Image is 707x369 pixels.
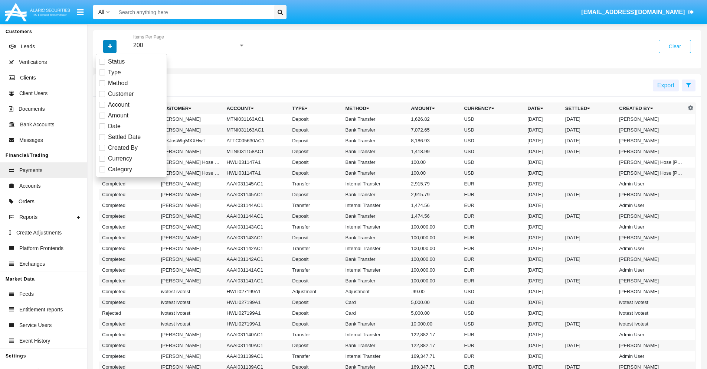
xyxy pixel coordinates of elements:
[289,200,342,211] td: Transfer
[343,275,408,286] td: Bank Transfer
[224,265,289,275] td: AAAI031141AC1
[461,211,524,221] td: EUR
[343,318,408,329] td: Bank Transfer
[158,103,224,114] th: Customer
[524,308,562,318] td: [DATE]
[524,340,562,351] td: [DATE]
[19,182,41,190] span: Accounts
[616,254,686,265] td: [PERSON_NAME]
[562,114,616,124] td: [DATE]
[19,260,45,268] span: Exchanges
[224,318,289,329] td: HWLI027199A1
[461,135,524,146] td: USD
[461,178,524,189] td: EUR
[224,124,289,135] td: MTNI031163AC1
[289,168,342,178] td: Deposit
[461,200,524,211] td: EUR
[99,178,158,189] td: Completed
[224,103,289,114] th: Account
[343,351,408,362] td: Internal Transfer
[343,146,408,157] td: Bank Transfer
[224,243,289,254] td: AAAI031142AC1
[524,221,562,232] td: [DATE]
[653,80,679,91] button: Export
[343,168,408,178] td: Bank Transfer
[99,200,158,211] td: Completed
[616,189,686,200] td: [PERSON_NAME]
[524,275,562,286] td: [DATE]
[158,232,224,243] td: [PERSON_NAME]
[289,318,342,329] td: Deposit
[108,143,138,152] span: Created By
[224,178,289,189] td: AAAI031145AC1
[616,135,686,146] td: [PERSON_NAME]
[616,308,686,318] td: ivotest ivotest
[408,254,461,265] td: 100,000.00
[408,308,461,318] td: 5,000.00
[16,229,62,237] span: Create Adjustments
[461,168,524,178] td: USD
[616,286,686,297] td: [PERSON_NAME]
[343,114,408,124] td: Bank Transfer
[99,254,158,265] td: Completed
[224,351,289,362] td: AAAI031139AC1
[461,329,524,340] td: EUR
[99,297,158,308] td: Completed
[224,200,289,211] td: AAAI031144AC1
[289,297,342,308] td: Deposit
[224,189,289,200] td: AAAI031145AC1
[461,103,524,114] th: Currency
[343,200,408,211] td: Internal Transfer
[408,178,461,189] td: 2,915.79
[461,243,524,254] td: EUR
[562,135,616,146] td: [DATE]
[224,146,289,157] td: MTNI031158AC1
[98,9,104,15] span: All
[461,340,524,351] td: EUR
[461,297,524,308] td: USD
[524,103,562,114] th: Date
[616,103,686,114] th: Created By
[108,122,121,131] span: Date
[616,221,686,232] td: Admin User
[289,211,342,221] td: Deposit
[408,265,461,275] td: 100,000.00
[19,321,52,329] span: Service Users
[616,275,686,286] td: [PERSON_NAME]
[108,154,132,163] span: Currency
[408,114,461,124] td: 1,626.82
[616,157,686,168] td: [PERSON_NAME] Hose [PERSON_NAME] Papatya
[408,157,461,168] td: 100.00
[108,165,132,174] span: Category
[19,105,45,113] span: Documents
[158,114,224,124] td: [PERSON_NAME]
[461,221,524,232] td: EUR
[343,178,408,189] td: Internal Transfer
[408,318,461,329] td: 10,000.00
[408,243,461,254] td: 100,000.00
[289,254,342,265] td: Deposit
[108,133,141,142] span: Settled Date
[343,157,408,168] td: Bank Transfer
[224,275,289,286] td: AAAI031141AC1
[158,178,224,189] td: [PERSON_NAME]
[99,243,158,254] td: Completed
[461,114,524,124] td: USD
[408,351,461,362] td: 169,347.71
[616,211,686,221] td: [PERSON_NAME]
[19,90,48,97] span: Client Users
[99,286,158,297] td: Completed
[19,198,35,205] span: Orders
[562,232,616,243] td: [DATE]
[99,232,158,243] td: Completed
[21,43,35,51] span: Leads
[19,245,63,252] span: Platform Frontends
[289,340,342,351] td: Deposit
[616,232,686,243] td: [PERSON_NAME]
[562,189,616,200] td: [DATE]
[562,211,616,221] td: [DATE]
[289,114,342,124] td: Deposit
[343,189,408,200] td: Bank Transfer
[408,124,461,135] td: 7,072.65
[657,82,674,88] span: Export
